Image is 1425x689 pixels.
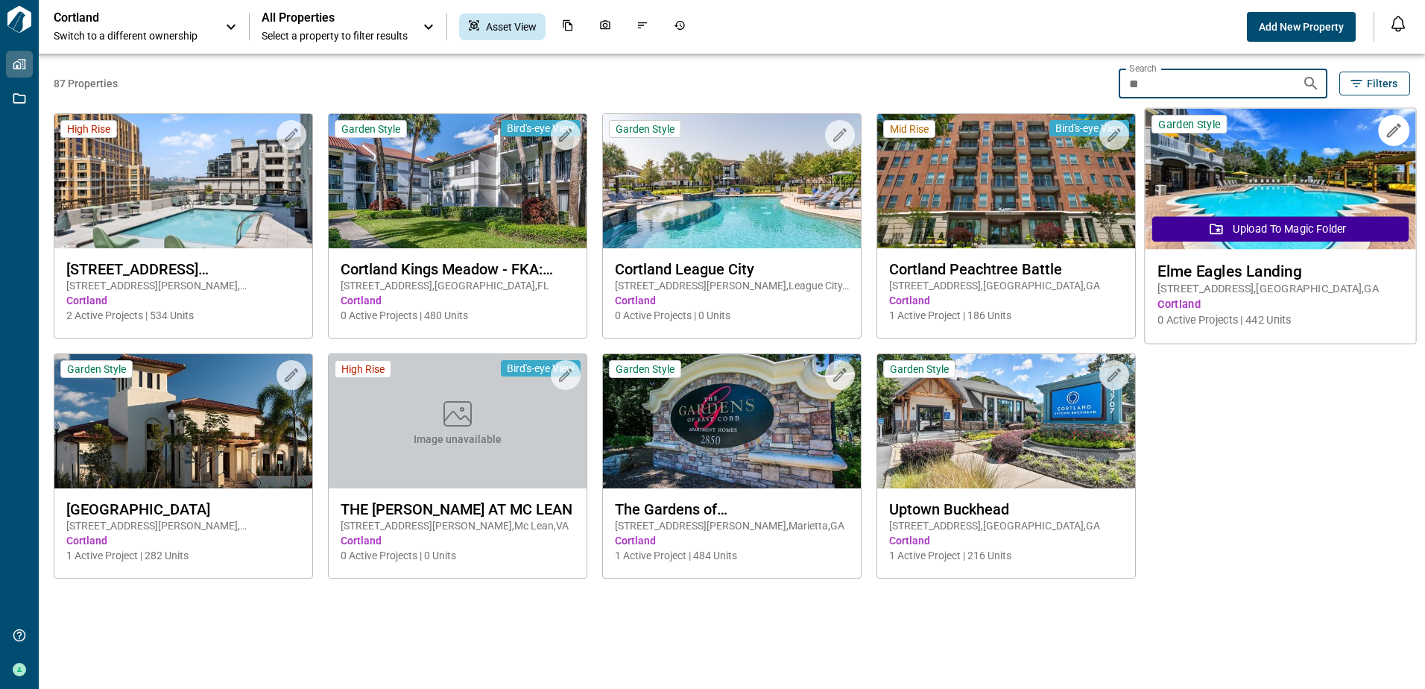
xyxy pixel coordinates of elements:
[1157,297,1403,312] span: Cortland
[1129,62,1157,75] label: Search
[1339,72,1410,95] button: Filters
[615,533,849,548] span: Cortland
[341,362,385,376] span: High Rise
[66,278,300,293] span: [STREET_ADDRESS][PERSON_NAME] , [GEOGRAPHIC_DATA] , VA
[414,432,502,447] span: Image unavailable
[615,260,849,278] span: Cortland League City
[615,308,849,323] span: 0 Active Projects | 0 Units
[66,533,300,548] span: Cortland
[66,260,300,278] span: [STREET_ADDRESS][PERSON_NAME]
[889,533,1123,548] span: Cortland
[66,293,300,308] span: Cortland
[889,500,1123,518] span: Uptown Buckhead
[507,362,575,375] span: Bird's-eye View
[341,500,575,518] span: THE [PERSON_NAME] AT MC LEAN
[54,10,188,25] p: Cortland
[67,122,110,136] span: High Rise
[341,260,575,278] span: Cortland Kings Meadow - FKA: [GEOGRAPHIC_DATA]
[889,308,1123,323] span: 1 Active Project | 186 Units
[890,122,929,136] span: Mid Rise
[1247,12,1356,42] button: Add New Property
[877,354,1135,488] img: property-asset
[628,13,657,40] div: Issues & Info
[341,293,575,308] span: Cortland
[341,548,575,563] span: 0 Active Projects | 0 Units
[341,122,400,136] span: Garden Style
[341,278,575,293] span: [STREET_ADDRESS] , [GEOGRAPHIC_DATA] , FL
[889,518,1123,533] span: [STREET_ADDRESS] , [GEOGRAPHIC_DATA] , GA
[665,13,695,40] div: Job History
[1145,109,1415,250] img: property-asset
[889,278,1123,293] span: [STREET_ADDRESS] , [GEOGRAPHIC_DATA] , GA
[66,308,300,323] span: 2 Active Projects | 534 Units
[54,114,312,248] img: property-asset
[1386,12,1410,36] button: Open notification feed
[54,28,210,43] span: Switch to a different ownership
[486,19,537,34] span: Asset View
[877,114,1135,248] img: property-asset
[615,548,849,563] span: 1 Active Project | 484 Units
[341,533,575,548] span: Cortland
[507,122,575,135] span: Bird's-eye View
[1152,216,1409,242] button: Upload to Magic Folder
[553,13,583,40] div: Documents
[1296,69,1326,98] button: Search properties
[1158,117,1220,131] span: Garden Style
[603,114,861,248] img: property-asset
[341,518,575,533] span: [STREET_ADDRESS][PERSON_NAME] , Mc Lean , VA
[616,362,674,376] span: Garden Style
[890,362,949,376] span: Garden Style
[262,28,408,43] span: Select a property to filter results
[66,548,300,563] span: 1 Active Project | 282 Units
[615,278,849,293] span: [STREET_ADDRESS][PERSON_NAME] , League City , [GEOGRAPHIC_DATA]
[615,293,849,308] span: Cortland
[615,500,849,518] span: The Gardens of [GEOGRAPHIC_DATA][PERSON_NAME]
[54,354,312,488] img: property-asset
[1055,122,1123,135] span: Bird's-eye View
[1157,312,1403,328] span: 0 Active Projects | 442 Units
[1157,262,1403,280] span: Elme Eagles Landing
[1157,281,1403,297] span: [STREET_ADDRESS] , [GEOGRAPHIC_DATA] , GA
[590,13,620,40] div: Photos
[459,13,546,40] div: Asset View
[54,76,1113,91] span: 87 Properties
[1367,76,1397,91] span: Filters
[1259,19,1344,34] span: Add New Property
[67,362,126,376] span: Garden Style
[889,260,1123,278] span: Cortland Peachtree Battle
[329,114,587,248] img: property-asset
[603,354,861,488] img: property-asset
[615,518,849,533] span: [STREET_ADDRESS][PERSON_NAME] , Marietta , GA
[66,500,300,518] span: [GEOGRAPHIC_DATA]
[889,293,1123,308] span: Cortland
[341,308,575,323] span: 0 Active Projects | 480 Units
[889,548,1123,563] span: 1 Active Project | 216 Units
[66,518,300,533] span: [STREET_ADDRESS][PERSON_NAME] , [GEOGRAPHIC_DATA] , FL
[616,122,674,136] span: Garden Style
[262,10,408,25] span: All Properties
